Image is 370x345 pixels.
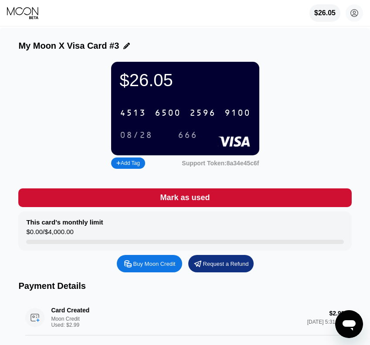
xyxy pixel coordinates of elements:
[111,157,145,169] div: Add Tag
[115,104,256,122] div: 4513650025969100
[188,255,254,272] div: Request a Refund
[18,281,351,291] div: Payment Details
[116,160,140,166] div: Add Tag
[314,9,336,17] div: $26.05
[160,193,210,203] div: Mark as used
[120,108,146,118] div: 4513
[18,188,351,207] div: Mark as used
[133,260,176,268] div: Buy Moon Credit
[155,108,181,118] div: 6500
[18,41,119,51] div: My Moon X Visa Card #3
[113,128,159,142] div: 08/28
[26,218,103,226] div: This card’s monthly limit
[182,160,259,167] div: Support Token: 8a34e45c6f
[171,128,204,142] div: 666
[178,131,197,141] div: 666
[203,260,249,268] div: Request a Refund
[26,228,73,240] div: $0.00 / $4,000.00
[190,108,216,118] div: 2596
[309,4,340,22] div: $26.05
[117,255,182,272] div: Buy Moon Credit
[182,160,259,167] div: Support Token:8a34e45c6f
[224,108,251,118] div: 9100
[120,70,251,90] div: $26.05
[120,131,153,141] div: 08/28
[335,310,363,338] iframe: Button to launch messaging window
